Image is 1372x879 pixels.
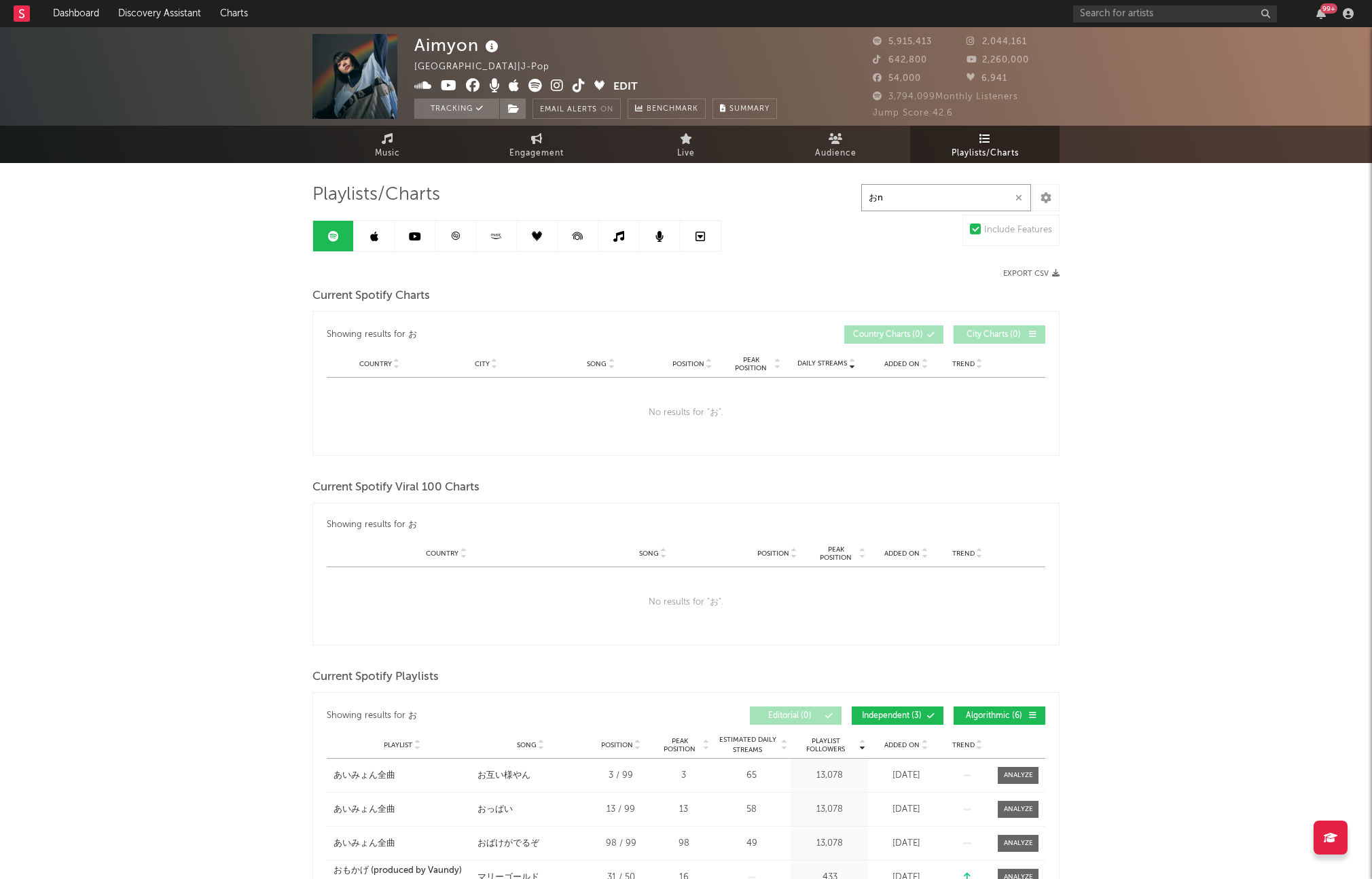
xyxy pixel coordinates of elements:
[1320,3,1337,14] div: 99 +
[375,145,400,162] span: Music
[327,378,1045,448] div: No results for " お ".
[872,837,940,850] div: [DATE]
[517,741,537,749] span: Song
[884,741,920,749] span: Added On
[757,550,789,558] span: Position
[426,550,458,558] span: Country
[716,735,779,755] span: Estimated Daily Streams
[327,706,686,725] div: Showing results for
[750,706,842,725] button: Editorial(0)
[1316,8,1326,19] button: 99+
[759,712,821,720] span: Editorial ( 0 )
[327,567,1045,638] div: No results for " お ".
[861,712,923,720] span: Independent ( 3 )
[815,145,856,162] span: Audience
[639,550,659,558] span: Song
[333,769,395,783] div: あいみょん全曲
[716,837,787,850] div: 49
[613,79,638,96] button: Edit
[408,327,417,343] div: お
[477,837,539,850] div: おばけがでるぞ
[861,184,1031,211] input: Search Playlists/Charts
[873,37,932,46] span: 5,915,413
[312,126,462,163] a: Music
[873,74,921,83] span: 54,000
[984,222,1052,238] div: Include Features
[884,360,920,368] span: Added On
[628,98,706,119] a: Benchmark
[312,288,430,304] span: Current Spotify Charts
[814,545,857,562] span: Peak Position
[962,712,1025,720] span: Algorithmic ( 6 )
[716,769,787,783] div: 65
[658,737,701,753] span: Peak Position
[587,360,607,368] span: Song
[716,803,787,817] div: 58
[414,59,565,75] div: [GEOGRAPHIC_DATA] | J-Pop
[952,550,975,558] span: Trend
[872,803,940,817] div: [DATE]
[672,360,704,368] span: Position
[600,106,613,113] em: On
[884,550,920,558] span: Added On
[952,145,1019,162] span: Playlists/Charts
[408,708,417,724] div: お
[729,105,770,113] span: Summary
[872,769,940,783] div: [DATE]
[797,359,847,369] span: Daily Streams
[590,769,651,783] div: 3 / 99
[333,837,471,850] a: あいみょん全曲
[590,803,651,817] div: 13 / 99
[873,109,953,118] span: Jump Score: 42.6
[853,331,923,339] span: Country Charts ( 0 )
[462,126,611,163] a: Engagement
[1003,270,1060,278] button: Export CSV
[590,837,651,850] div: 98 / 99
[477,769,530,783] div: お互い様やん
[677,145,695,162] span: Live
[327,517,686,533] div: Showing results for
[601,741,633,749] span: Position
[712,98,777,119] button: Summary
[384,741,412,749] span: Playlist
[729,356,772,372] span: Peak Position
[873,92,1018,101] span: 3,794,099 Monthly Listeners
[844,325,943,344] button: Country Charts(0)
[333,837,395,850] div: あいみょん全曲
[312,187,440,203] span: Playlists/Charts
[333,769,471,783] a: あいみょん全曲
[658,803,709,817] div: 13
[658,837,709,850] div: 98
[414,98,499,119] button: Tracking
[873,56,927,65] span: 642,800
[952,741,975,749] span: Trend
[962,331,1025,339] span: City Charts ( 0 )
[967,74,1007,83] span: 6,941
[333,803,471,817] a: あいみょん全曲
[852,706,943,725] button: Independent(3)
[954,706,1045,725] button: Algorithmic(6)
[477,803,513,817] div: おっぱい
[967,37,1027,46] span: 2,044,161
[658,769,709,783] div: 3
[532,98,621,119] button: Email AlertsOn
[952,360,975,368] span: Trend
[954,325,1045,344] button: City Charts(0)
[1073,5,1277,22] input: Search for artists
[794,837,865,850] div: 13,078
[359,360,392,368] span: Country
[761,126,910,163] a: Audience
[312,480,480,496] span: Current Spotify Viral 100 Charts
[327,325,686,344] div: Showing results for
[967,56,1029,65] span: 2,260,000
[475,360,490,368] span: City
[794,737,857,753] span: Playlist Followers
[794,769,865,783] div: 13,078
[414,34,502,56] div: Aimyon
[333,803,395,817] div: あいみょん全曲
[910,126,1060,163] a: Playlists/Charts
[794,803,865,817] div: 13,078
[312,669,439,685] span: Current Spotify Playlists
[509,145,564,162] span: Engagement
[647,101,698,118] span: Benchmark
